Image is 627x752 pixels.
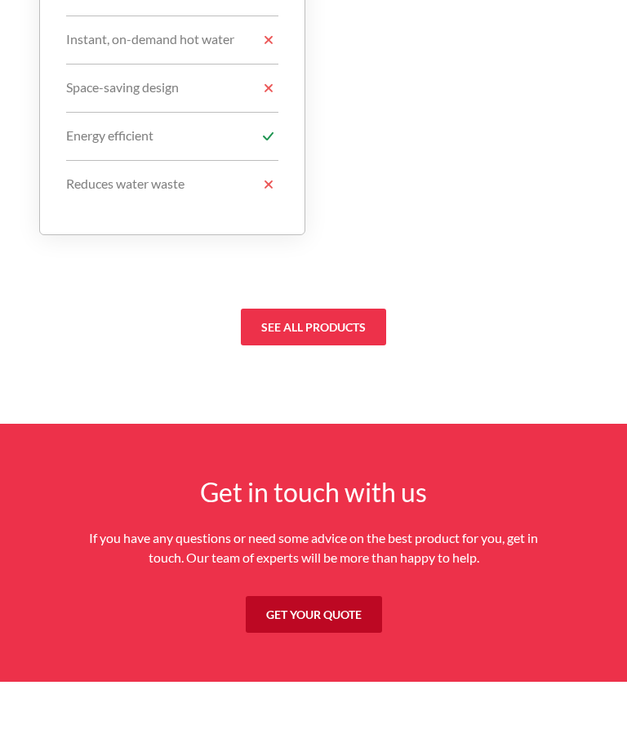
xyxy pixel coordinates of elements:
p: If you have any questions or need some advice on the best product for you, get in touch. Our team... [77,529,550,568]
a: Get your quote [246,597,382,634]
div: Energy efficient [66,127,153,147]
div: Instant, on-demand hot water [66,30,234,51]
span: Text us [81,25,127,47]
button: Select to open the chat widget [39,18,139,57]
a: see all products [241,309,386,346]
h2: Get in touch with us [77,474,550,513]
div: Space-saving design [66,78,179,99]
div: Reduces water waste [66,175,185,195]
